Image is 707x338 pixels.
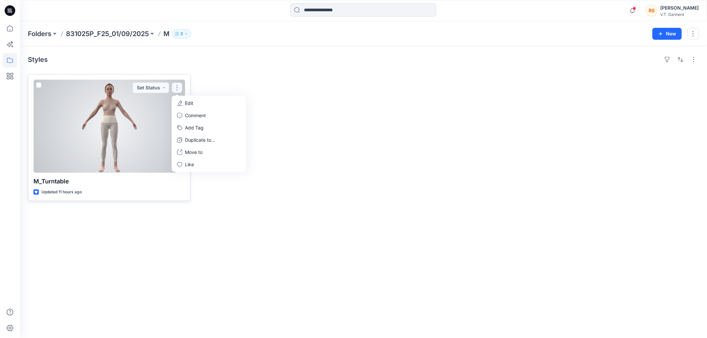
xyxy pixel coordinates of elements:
[646,5,658,17] div: RS
[173,97,245,109] a: Edit
[185,161,194,168] p: Like
[66,29,149,38] a: 831025P_F25_01/09/2025
[173,121,245,134] button: Add Tag
[652,28,682,40] button: New
[33,177,185,186] p: M_Turntable
[185,100,193,107] p: Edit
[185,112,206,119] p: Comment
[660,12,699,17] div: V.T. Garment
[172,29,191,38] button: 3
[41,189,82,196] p: Updated 11 hours ago
[33,80,185,173] a: M_Turntable
[28,56,48,64] h4: Styles
[185,149,203,156] p: Move to
[163,29,169,38] p: M
[185,136,215,143] p: Duplicate to...
[180,30,183,37] p: 3
[28,29,51,38] a: Folders
[660,4,699,12] div: [PERSON_NAME]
